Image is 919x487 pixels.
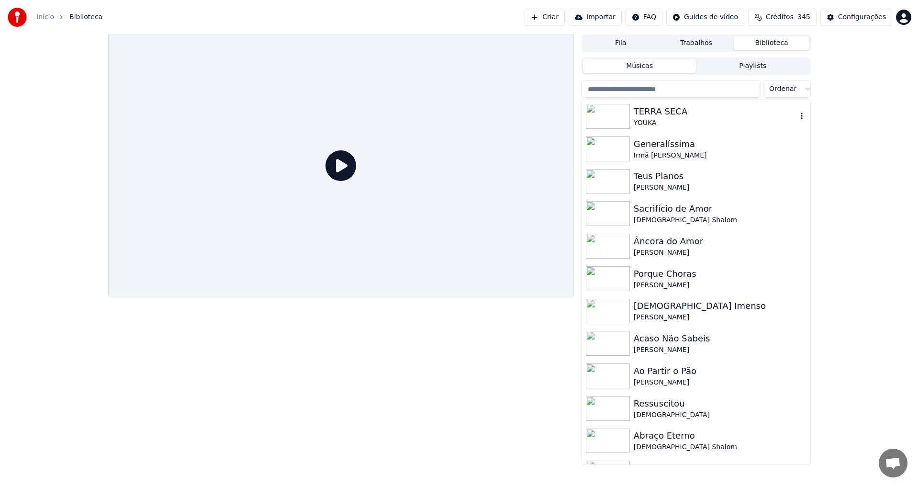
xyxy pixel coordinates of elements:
[879,449,908,477] div: Bate-papo aberto
[634,332,807,345] div: Acaso Não Sabeis
[766,12,794,22] span: Créditos
[634,137,807,151] div: Generalíssima
[626,9,662,26] button: FAQ
[666,9,744,26] button: Guides de vídeo
[634,378,807,387] div: [PERSON_NAME]
[69,12,102,22] span: Biblioteca
[797,12,810,22] span: 345
[634,345,807,355] div: [PERSON_NAME]
[634,202,807,215] div: Sacrifício de Amor
[634,118,797,128] div: YOUKA
[634,462,807,475] div: Vida
[634,442,807,452] div: [DEMOGRAPHIC_DATA] Shalom
[634,313,807,322] div: [PERSON_NAME]
[583,59,696,73] button: Músicas
[748,9,817,26] button: Créditos345
[634,183,807,193] div: [PERSON_NAME]
[583,36,659,50] button: Fila
[36,12,54,22] a: Início
[659,36,734,50] button: Trabalhos
[634,151,807,160] div: Irmã [PERSON_NAME]
[769,84,796,94] span: Ordenar
[634,267,807,281] div: Porque Choras
[634,410,807,420] div: [DEMOGRAPHIC_DATA]
[634,248,807,258] div: [PERSON_NAME]
[525,9,565,26] button: Criar
[634,215,807,225] div: [DEMOGRAPHIC_DATA] Shalom
[634,105,797,118] div: TERRA SECA
[634,397,807,410] div: Ressuscitou
[820,9,892,26] button: Configurações
[634,235,807,248] div: Âncora do Amor
[734,36,809,50] button: Biblioteca
[36,12,102,22] nav: breadcrumb
[634,429,807,442] div: Abraço Eterno
[634,281,807,290] div: [PERSON_NAME]
[634,364,807,378] div: Ao Partir o Pão
[838,12,886,22] div: Configurações
[634,170,807,183] div: Teus Planos
[8,8,27,27] img: youka
[569,9,622,26] button: Importar
[696,59,809,73] button: Playlists
[634,299,807,313] div: [DEMOGRAPHIC_DATA] Imenso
